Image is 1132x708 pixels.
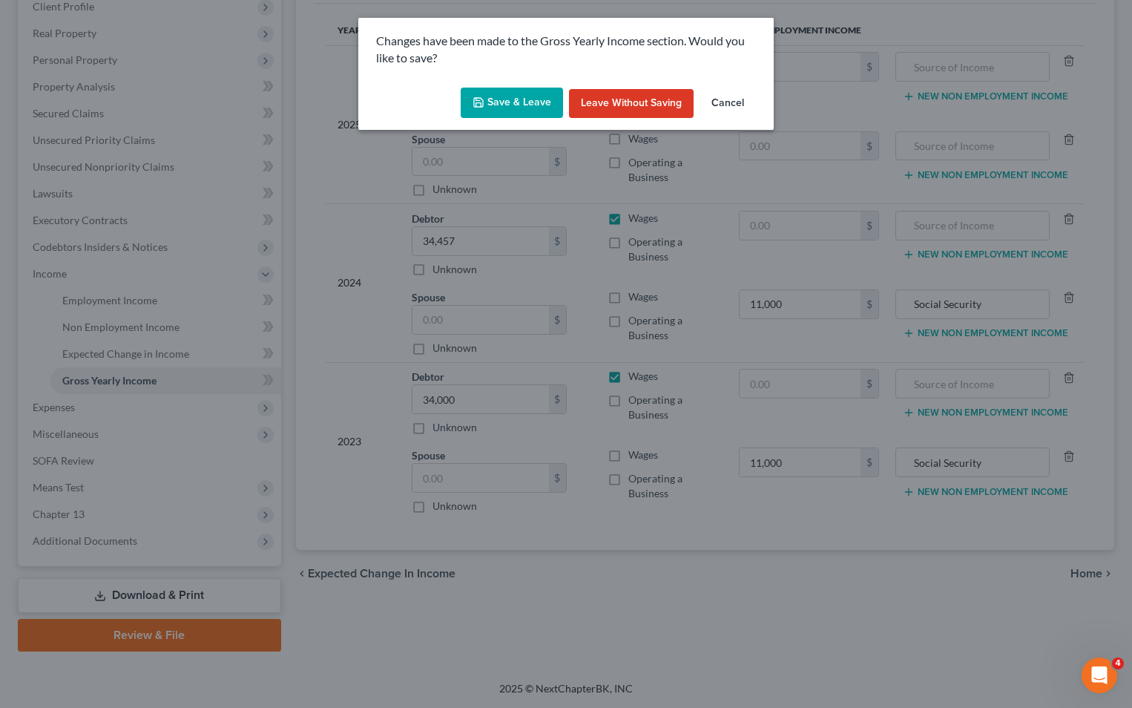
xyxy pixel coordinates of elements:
[461,88,563,119] button: Save & Leave
[376,33,756,67] p: Changes have been made to the Gross Yearly Income section. Would you like to save?
[1082,658,1117,693] iframe: Intercom live chat
[700,89,756,119] button: Cancel
[1112,658,1124,669] span: 4
[569,89,694,119] button: Leave without Saving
